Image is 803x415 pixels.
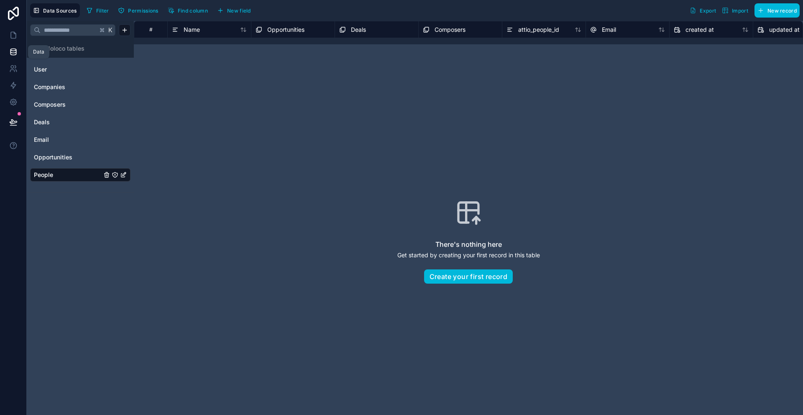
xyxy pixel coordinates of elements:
button: Noloco tables [30,43,125,54]
button: New record [754,3,800,18]
a: Companies [34,83,102,91]
a: User [34,65,102,74]
a: Email [34,136,102,144]
span: Opportunities [34,153,72,161]
span: Import [732,8,748,14]
a: Composers [34,100,102,109]
span: Email [602,26,616,34]
button: Import [719,3,751,18]
p: Get started by creating your first record in this table [397,251,540,259]
a: Permissions [115,4,164,17]
span: Export [700,8,716,14]
span: Composers [34,100,66,109]
span: Data Sources [43,8,77,14]
div: User [30,63,130,76]
span: attio_people_id [518,26,559,34]
span: Noloco tables [46,44,84,53]
span: Companies [34,83,65,91]
span: K [107,27,113,33]
span: Deals [351,26,366,34]
div: Companies [30,80,130,94]
span: New field [227,8,251,14]
a: Deals [34,118,102,126]
div: Deals [30,115,130,129]
span: updated at [769,26,800,34]
button: Filter [83,4,112,17]
span: Opportunities [267,26,304,34]
a: People [34,171,102,179]
a: Opportunities [34,153,102,161]
span: Find column [178,8,208,14]
a: New record [751,3,800,18]
span: People [34,171,53,179]
button: Find column [165,4,211,17]
div: Composers [30,98,130,111]
span: Name [184,26,200,34]
div: Opportunities [30,151,130,164]
button: New field [214,4,254,17]
div: # [141,26,161,33]
button: Export [687,3,719,18]
div: People [30,168,130,182]
span: Deals [34,118,50,126]
span: Permissions [128,8,158,14]
span: created at [685,26,714,34]
button: Permissions [115,4,161,17]
span: Composers [435,26,465,34]
span: Email [34,136,49,144]
span: User [34,65,47,74]
div: Email [30,133,130,146]
div: Data [33,49,44,55]
span: New record [767,8,797,14]
button: Data Sources [30,3,80,18]
h2: There's nothing here [435,239,502,249]
button: Create your first record [424,269,513,284]
span: Filter [96,8,109,14]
